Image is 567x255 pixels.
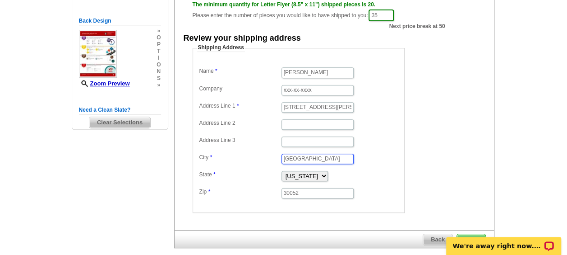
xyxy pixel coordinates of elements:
[440,227,567,255] iframe: LiveChat chat widget
[89,117,150,128] span: Clear Selections
[199,137,281,144] label: Address Line 3
[389,22,445,30] span: Next price break at 50
[193,0,476,9] div: The minimum quantity for Letter Flyer (8.5" x 11") shipped pieces is 20.
[199,188,281,196] label: Zip
[199,119,281,127] label: Address Line 2
[79,17,161,25] h5: Back Design
[79,30,117,78] img: small-thumb.jpg
[157,41,161,48] span: p
[157,28,161,34] span: »
[199,102,281,110] label: Address Line 1
[157,34,161,41] span: o
[184,33,301,44] div: Review your shipping address
[157,55,161,61] span: i
[157,48,161,55] span: t
[157,75,161,82] span: s
[79,106,161,114] h5: Need a Clean Slate?
[199,67,281,75] label: Name
[199,171,281,179] label: State
[79,80,130,87] a: Zoom Preview
[199,154,281,161] label: City
[197,44,245,52] legend: Shipping Address
[157,68,161,75] span: n
[423,234,453,246] a: Back
[423,234,452,245] span: Back
[157,61,161,68] span: o
[193,0,476,22] div: Please enter the number of pieces you would like to have shipped to you:
[157,82,161,89] span: »
[199,85,281,93] label: Company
